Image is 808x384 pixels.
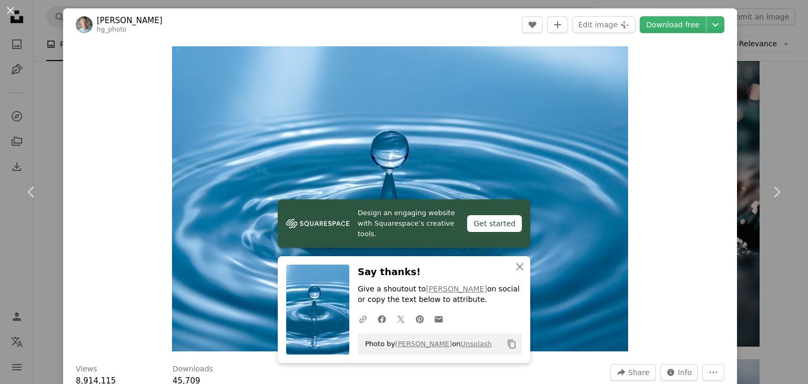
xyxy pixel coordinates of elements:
p: Give a shoutout to on social or copy the text below to attribute. [358,284,522,305]
button: Stats about this image [660,364,699,381]
img: file-1606177908946-d1eed1cbe4f5image [286,216,349,231]
button: Add to Collection [547,16,568,33]
a: Unsplash [460,340,491,348]
a: hg_photo [97,26,127,33]
a: [PERSON_NAME] [395,340,452,348]
button: Like [522,16,543,33]
span: Design an engaging website with Squarespace’s creative tools. [358,208,459,239]
button: Choose download size [706,16,724,33]
a: Download free [640,16,706,33]
h3: Say thanks! [358,265,522,280]
span: Share [628,365,649,380]
a: Next [745,142,808,242]
h3: Downloads [173,364,213,375]
a: Share on Twitter [391,308,410,329]
a: Share on Pinterest [410,308,429,329]
button: Zoom in on this image [172,46,628,351]
button: Copy to clipboard [503,335,521,353]
img: waterdrop wallpaper [172,46,628,351]
a: Share on Facebook [372,308,391,329]
h3: Views [76,364,97,375]
button: Edit image [572,16,635,33]
img: Go to Herbert Goetsch's profile [76,16,93,33]
button: More Actions [702,364,724,381]
button: Share this image [610,364,655,381]
a: [PERSON_NAME] [426,285,487,293]
a: Share over email [429,308,448,329]
span: Info [678,365,692,380]
div: Get started [467,215,522,232]
a: [PERSON_NAME] [97,15,163,26]
a: Design an engaging website with Squarespace’s creative tools.Get started [278,199,530,248]
span: Photo by on [360,336,492,352]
